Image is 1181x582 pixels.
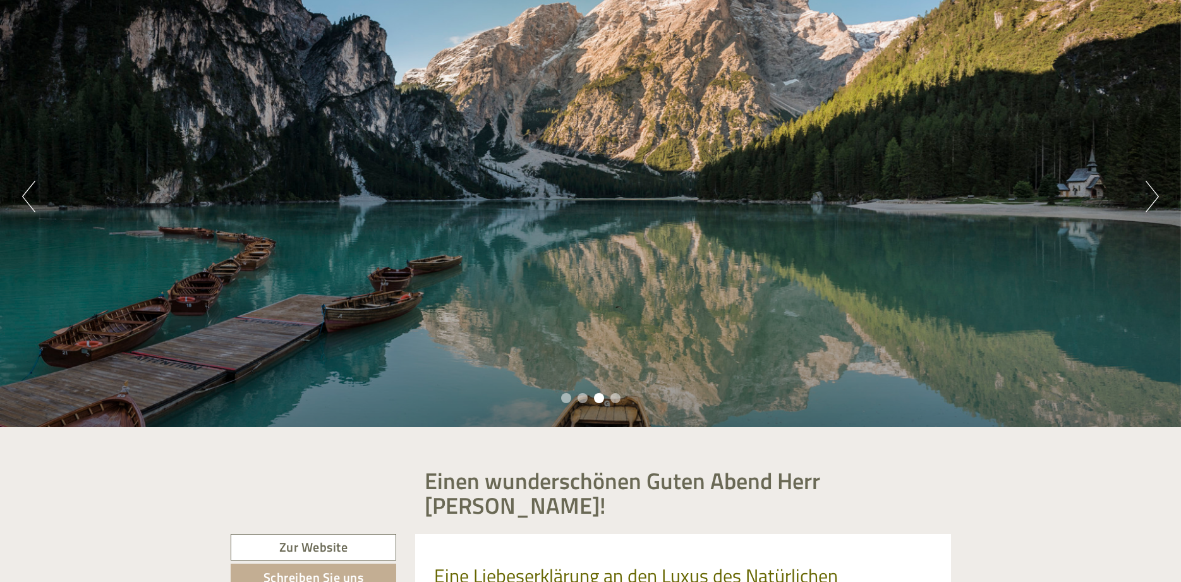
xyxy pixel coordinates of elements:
h1: Einen wunderschönen Guten Abend Herr [PERSON_NAME]! [425,468,942,518]
button: Previous [22,181,35,212]
button: Next [1146,181,1159,212]
a: Zur Website [231,534,397,561]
